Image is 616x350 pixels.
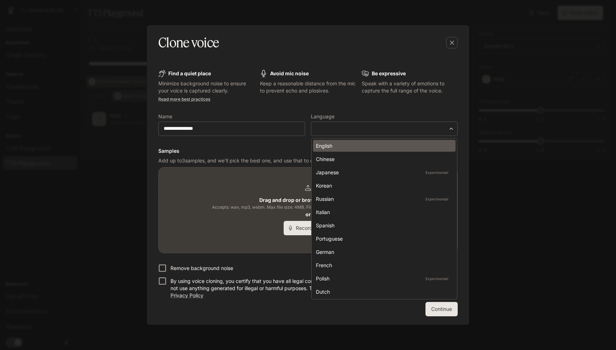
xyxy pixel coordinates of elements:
[424,196,450,202] p: Experimental
[316,195,450,203] div: Russian
[316,288,450,295] div: Dutch
[316,208,450,216] div: Italian
[316,222,450,229] div: Spanish
[316,275,450,282] div: Polish
[424,275,450,282] p: Experimental
[316,261,450,269] div: French
[316,142,450,150] div: English
[316,248,450,256] div: German
[316,182,450,189] div: Korean
[316,235,450,242] div: Portuguese
[316,155,450,163] div: Chinese
[316,169,450,176] div: Japanese
[424,169,450,176] p: Experimental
